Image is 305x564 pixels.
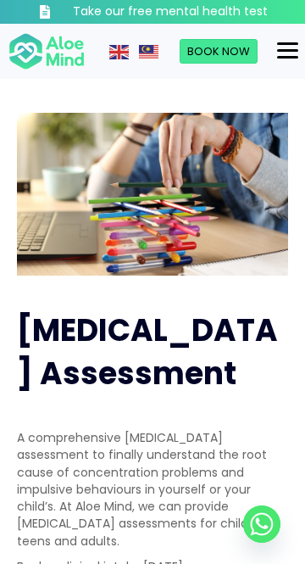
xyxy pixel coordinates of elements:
span: [MEDICAL_DATA] Assessment [17,309,278,394]
span: Book Now [187,43,250,59]
p: A comprehensive [MEDICAL_DATA] assessment to finally understand the root cause of concentration p... [17,429,288,550]
a: Malay [139,42,158,59]
a: Whatsapp [243,505,280,543]
img: en [109,45,129,59]
a: English [109,42,129,59]
img: Aloe mind Logo [8,32,85,71]
h3: Take our free mental health test [73,3,268,20]
img: ms [139,45,158,59]
button: Menu [270,36,305,65]
img: ADHD photo [17,113,288,276]
a: Take our free mental health test [17,3,288,20]
a: Book Now [180,39,258,64]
